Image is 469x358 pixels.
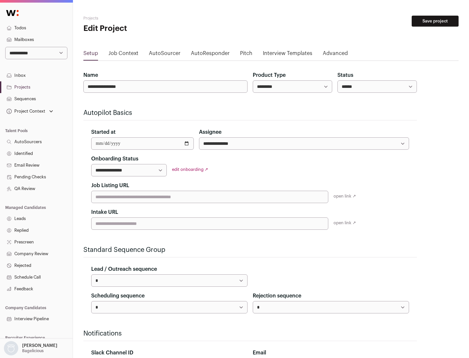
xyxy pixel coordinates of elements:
[253,71,286,79] label: Product Type
[323,49,348,60] a: Advanced
[263,49,312,60] a: Interview Templates
[83,49,98,60] a: Setup
[91,182,129,189] label: Job Listing URL
[253,349,409,357] div: Email
[4,341,18,355] img: nopic.png
[91,155,138,163] label: Onboarding Status
[91,292,145,300] label: Scheduling sequence
[91,208,118,216] label: Intake URL
[91,128,116,136] label: Started at
[3,341,59,355] button: Open dropdown
[172,167,208,172] a: edit onboarding ↗
[412,16,459,27] button: Save project
[5,107,54,116] button: Open dropdown
[83,16,208,21] h2: Projects
[191,49,230,60] a: AutoResponder
[83,71,98,79] label: Name
[3,7,22,20] img: Wellfound
[240,49,252,60] a: Pitch
[199,128,221,136] label: Assignee
[83,329,417,338] h2: Notifications
[91,265,157,273] label: Lead / Outreach sequence
[83,108,417,117] h2: Autopilot Basics
[83,245,417,255] h2: Standard Sequence Group
[337,71,353,79] label: Status
[91,349,133,357] label: Slack Channel ID
[149,49,180,60] a: AutoSourcer
[22,343,57,348] p: [PERSON_NAME]
[22,348,44,353] p: Bagelicious
[253,292,301,300] label: Rejection sequence
[5,109,45,114] div: Project Context
[108,49,138,60] a: Job Context
[83,23,208,34] h1: Edit Project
